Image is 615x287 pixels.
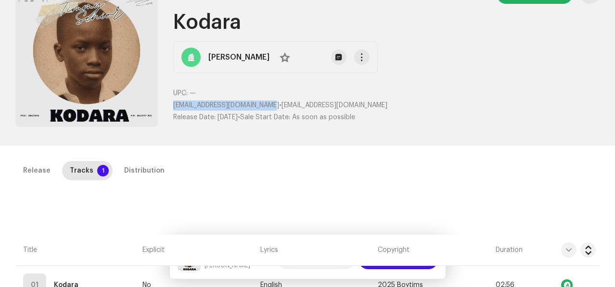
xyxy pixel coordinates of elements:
[292,114,355,121] span: As soon as possible
[173,90,188,97] span: UPC:
[173,114,240,121] span: •
[173,102,279,109] span: [EMAIL_ADDRESS][DOMAIN_NAME]
[208,51,269,63] strong: [PERSON_NAME]
[218,114,238,121] span: [DATE]
[190,90,196,97] span: —
[124,161,165,180] div: Distribution
[496,245,523,255] span: Duration
[260,245,278,255] span: Lyrics
[240,114,290,121] span: Sale Start Date:
[142,245,165,255] span: Explicit
[173,114,216,121] span: Release Date:
[173,100,600,111] p: •
[173,12,600,34] h1: Kodara
[378,245,410,255] span: Copyright
[282,102,387,109] span: [EMAIL_ADDRESS][DOMAIN_NAME]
